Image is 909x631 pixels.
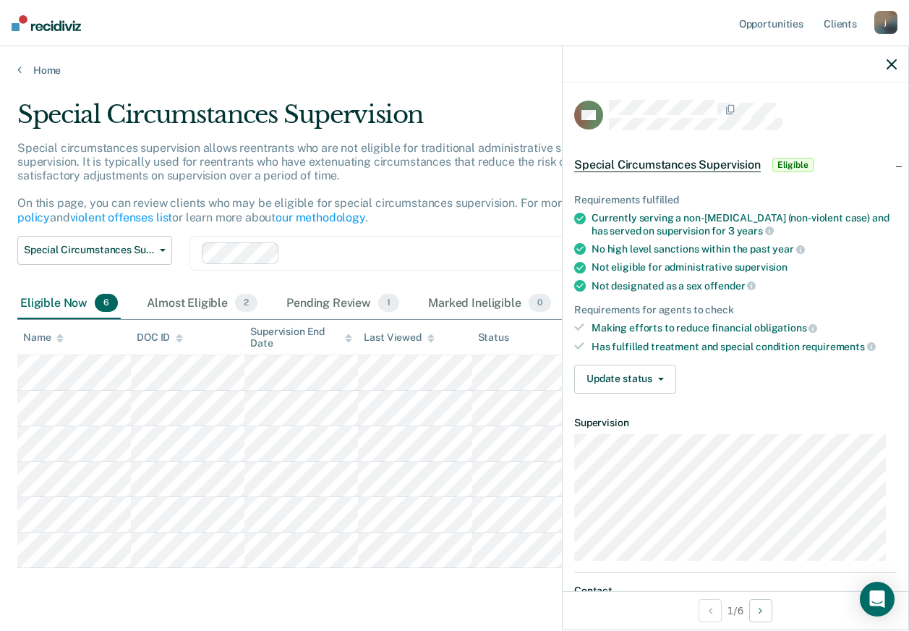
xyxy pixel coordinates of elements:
div: Making efforts to reduce financial [592,321,897,334]
div: Last Viewed [364,331,434,344]
span: Eligible [772,158,814,172]
a: our methodology [276,211,365,224]
a: supervision levels policy [17,196,827,224]
span: Special Circumstances Supervision [24,244,154,256]
img: Recidiviz [12,15,81,31]
div: Marked Ineligible [425,288,554,320]
div: Special Circumstances Supervision [17,100,835,141]
div: Status [478,331,509,344]
span: supervision [735,261,788,273]
div: Open Intercom Messenger [860,582,895,617]
div: j [874,11,897,34]
button: Next Opportunity [749,599,772,622]
div: Currently serving a non-[MEDICAL_DATA] (non-violent case) and has served on supervision for 3 [592,212,897,237]
div: Supervision End Date [250,326,352,350]
span: 1 [378,294,399,313]
div: Name [23,331,64,344]
span: Special Circumstances Supervision [574,158,761,172]
div: Requirements for agents to check [574,304,897,316]
dt: Supervision [574,417,897,429]
a: Home [17,64,892,77]
span: offender [704,280,756,292]
dt: Contact [574,585,897,597]
span: year [772,243,804,255]
p: Special circumstances supervision allows reentrants who are not eligible for traditional administ... [17,141,827,224]
div: Special Circumstances SupervisionEligible [563,142,908,188]
span: 6 [95,294,118,313]
div: DOC ID [137,331,183,344]
div: Almost Eligible [144,288,260,320]
span: 0 [529,294,551,313]
div: Has fulfilled treatment and special condition [592,340,897,353]
button: Previous Opportunity [699,599,722,622]
span: years [737,225,774,237]
a: violent offenses list [70,211,173,224]
button: Update status [574,365,676,394]
div: Not designated as a sex [592,279,897,292]
div: Pending Review [283,288,402,320]
div: No high level sanctions within the past [592,242,897,255]
span: 2 [235,294,257,313]
div: Requirements fulfilled [574,194,897,206]
span: obligations [754,322,817,334]
div: Not eligible for administrative [592,261,897,274]
div: Eligible Now [17,288,121,320]
span: requirements [802,341,876,352]
div: 1 / 6 [563,591,908,630]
